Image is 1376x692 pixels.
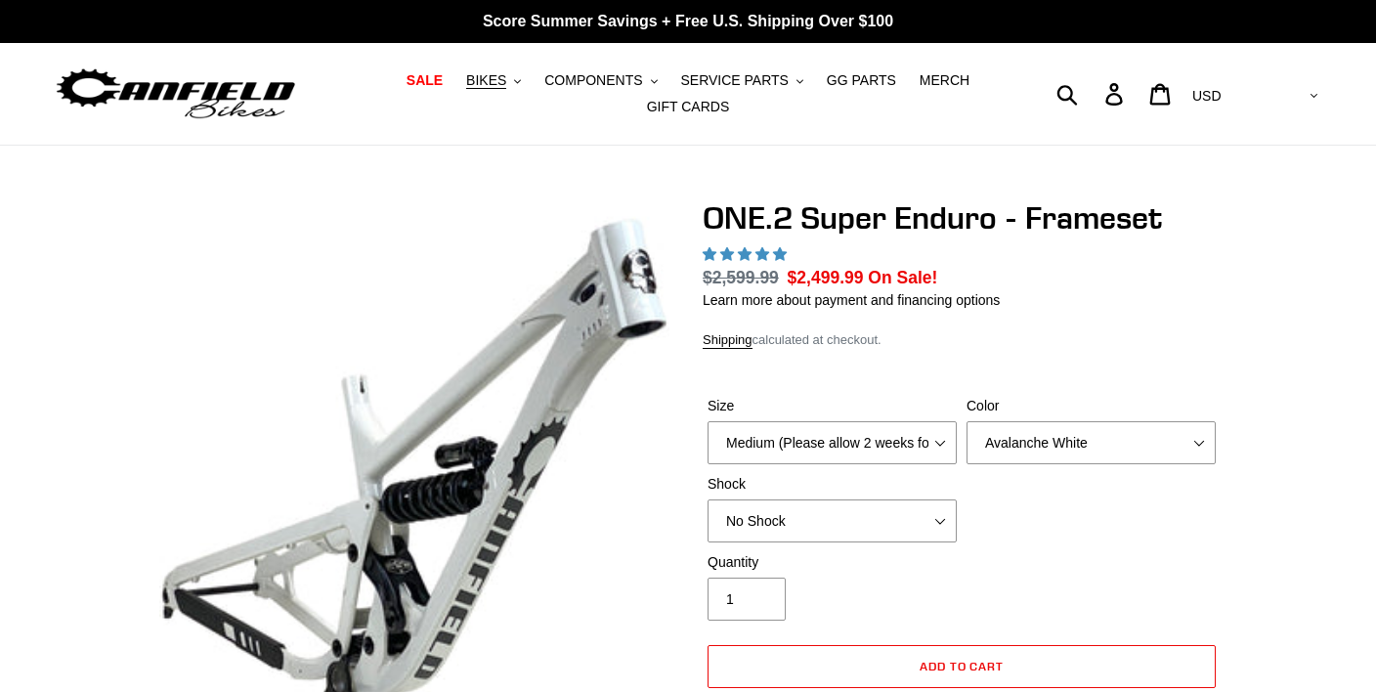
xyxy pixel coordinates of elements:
span: BIKES [466,72,506,89]
a: SALE [397,67,452,94]
button: SERVICE PARTS [670,67,812,94]
span: $2,499.99 [788,268,864,287]
a: GIFT CARDS [637,94,740,120]
span: 5.00 stars [703,246,791,262]
div: calculated at checkout. [703,330,1221,350]
button: Add to cart [708,645,1216,688]
span: GG PARTS [827,72,896,89]
h1: ONE.2 Super Enduro - Frameset [703,199,1221,237]
s: $2,599.99 [703,268,779,287]
span: Add to cart [920,659,1005,673]
a: MERCH [910,67,979,94]
span: SERVICE PARTS [680,72,788,89]
span: GIFT CARDS [647,99,730,115]
span: COMPONENTS [544,72,642,89]
a: Learn more about payment and financing options [703,292,1000,308]
input: Search [1067,72,1117,115]
a: Shipping [703,332,752,349]
label: Color [967,396,1216,416]
button: COMPONENTS [535,67,666,94]
label: Size [708,396,957,416]
label: Quantity [708,552,957,573]
button: BIKES [456,67,531,94]
span: MERCH [920,72,969,89]
span: On Sale! [868,265,937,290]
label: Shock [708,474,957,495]
a: GG PARTS [817,67,906,94]
span: SALE [407,72,443,89]
img: Canfield Bikes [54,64,298,125]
